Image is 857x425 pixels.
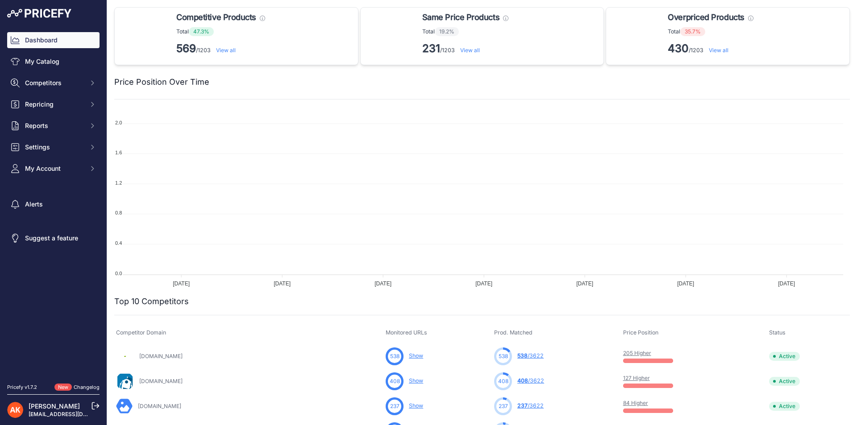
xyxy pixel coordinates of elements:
[390,377,400,385] span: 408
[668,42,689,55] strong: 430
[176,27,265,36] p: Total
[422,11,499,24] span: Same Price Products
[7,32,100,48] a: Dashboard
[114,295,189,308] h2: Top 10 Competitors
[499,352,508,360] span: 538
[7,384,37,391] div: Pricefy v1.7.2
[409,402,423,409] a: Show
[517,352,528,359] span: 538
[7,75,100,91] button: Competitors
[139,353,183,359] a: [DOMAIN_NAME]
[422,41,508,56] p: /1203
[623,329,658,336] span: Price Position
[435,27,459,36] span: 19.2%
[114,76,209,88] h2: Price Position Over Time
[274,281,291,287] tspan: [DATE]
[115,180,122,186] tspan: 1.2
[517,402,528,409] span: 237
[115,120,122,125] tspan: 2.0
[422,27,508,36] p: Total
[25,78,83,87] span: Competitors
[390,352,399,360] span: 538
[517,377,528,384] span: 408
[29,411,122,417] a: [EMAIL_ADDRESS][DOMAIN_NAME]
[138,403,181,409] a: [DOMAIN_NAME]
[386,329,427,336] span: Monitored URLs
[409,377,423,384] a: Show
[677,281,694,287] tspan: [DATE]
[176,11,256,24] span: Competitive Products
[517,352,544,359] a: 538/3622
[422,42,440,55] strong: 231
[54,384,72,391] span: New
[139,378,183,384] a: [DOMAIN_NAME]
[189,27,214,36] span: 47.3%
[769,329,786,336] span: Status
[494,329,533,336] span: Prod. Matched
[25,143,83,152] span: Settings
[409,352,423,359] a: Show
[623,375,650,381] a: 127 Higher
[25,100,83,109] span: Repricing
[7,9,71,18] img: Pricefy Logo
[390,402,399,410] span: 237
[115,210,122,215] tspan: 0.8
[7,230,100,246] a: Suggest a feature
[517,377,544,384] a: 408/3622
[460,47,480,54] a: View all
[498,377,508,385] span: 408
[176,41,265,56] p: /1203
[115,240,122,246] tspan: 0.4
[668,11,744,24] span: Overpriced Products
[7,139,100,155] button: Settings
[709,47,728,54] a: View all
[623,350,651,356] a: 205 Higher
[576,281,593,287] tspan: [DATE]
[115,271,122,276] tspan: 0.0
[7,118,100,134] button: Reports
[116,329,166,336] span: Competitor Domain
[499,402,508,410] span: 237
[176,42,196,55] strong: 569
[173,281,190,287] tspan: [DATE]
[7,196,100,212] a: Alerts
[778,281,795,287] tspan: [DATE]
[7,96,100,112] button: Repricing
[7,32,100,373] nav: Sidebar
[25,164,83,173] span: My Account
[623,400,648,406] a: 84 Higher
[769,402,800,411] span: Active
[374,281,391,287] tspan: [DATE]
[25,121,83,130] span: Reports
[680,27,705,36] span: 35.7%
[29,402,80,410] a: [PERSON_NAME]
[668,27,753,36] p: Total
[115,150,122,155] tspan: 1.6
[517,402,544,409] a: 237/3622
[668,41,753,56] p: /1203
[216,47,236,54] a: View all
[74,384,100,390] a: Changelog
[769,377,800,386] span: Active
[769,352,800,361] span: Active
[475,281,492,287] tspan: [DATE]
[7,161,100,177] button: My Account
[7,54,100,70] a: My Catalog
